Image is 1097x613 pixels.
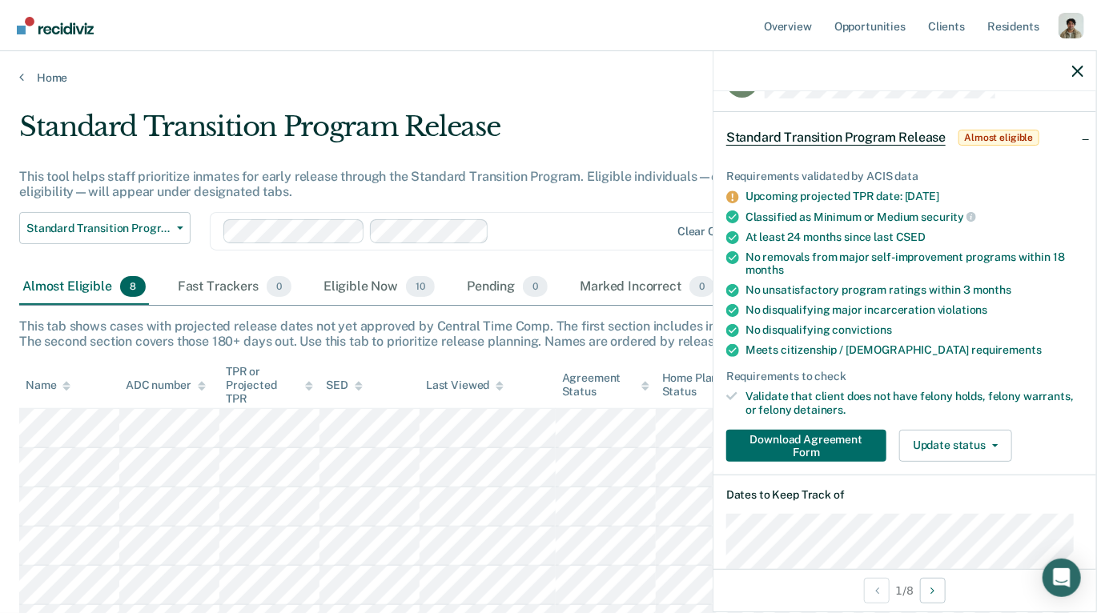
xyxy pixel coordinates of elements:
[973,283,1011,296] span: months
[745,323,1083,337] div: No disqualifying
[175,270,295,305] div: Fast Trackers
[745,210,1083,224] div: Classified as Minimum or Medium
[26,222,171,235] span: Standard Transition Program Release
[677,225,738,238] div: Clear COIIIs
[726,370,1083,383] div: Requirements to check
[406,276,435,297] span: 10
[464,270,551,305] div: Pending
[19,319,1078,349] div: This tab shows cases with projected release dates not yet approved by Central Time Comp. The firs...
[896,230,926,243] span: CSED
[726,170,1083,183] div: Requirements validated by ACIS data
[833,323,892,336] span: convictions
[326,379,363,392] div: SED
[726,430,886,462] button: Download Agreement Form
[126,379,206,392] div: ADC number
[922,210,977,223] span: security
[577,270,717,305] div: Marked Incorrect
[226,365,313,405] div: TPR or Projected TPR
[745,390,1083,417] div: Validate that client does not have felony holds, felony warrants, or felony
[713,569,1096,611] div: 1 / 8
[1059,13,1084,38] button: Profile dropdown button
[745,303,1083,317] div: No disqualifying major incarceration
[562,371,649,399] div: Agreement Status
[426,379,504,392] div: Last Viewed
[794,403,846,416] span: detainers.
[19,270,149,305] div: Almost Eligible
[19,70,1078,85] a: Home
[523,276,548,297] span: 0
[899,430,1012,462] button: Update status
[19,110,842,156] div: Standard Transition Program Release
[864,578,890,603] button: Previous Opportunity
[689,276,714,297] span: 0
[745,230,1083,244] div: At least 24 months since last
[958,130,1039,146] span: Almost eligible
[726,488,1083,502] dt: Dates to Keep Track of
[938,303,988,316] span: violations
[745,283,1083,297] div: No unsatisfactory program ratings within 3
[726,130,946,146] span: Standard Transition Program Release
[920,578,946,603] button: Next Opportunity
[19,169,842,199] div: This tool helps staff prioritize inmates for early release through the Standard Transition Progra...
[745,250,1083,278] div: No removals from major self-improvement programs within 18
[662,371,749,399] div: Home Plan Status
[26,379,70,392] div: Name
[17,17,94,34] img: Recidiviz
[713,112,1096,163] div: Standard Transition Program ReleaseAlmost eligible
[745,190,1083,203] div: Upcoming projected TPR date: [DATE]
[745,263,784,276] span: months
[120,276,146,297] span: 8
[320,270,438,305] div: Eligible Now
[726,430,893,462] a: Navigate to form link
[745,343,1083,357] div: Meets citizenship / [DEMOGRAPHIC_DATA]
[267,276,291,297] span: 0
[1043,559,1081,597] div: Open Intercom Messenger
[972,343,1042,356] span: requirements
